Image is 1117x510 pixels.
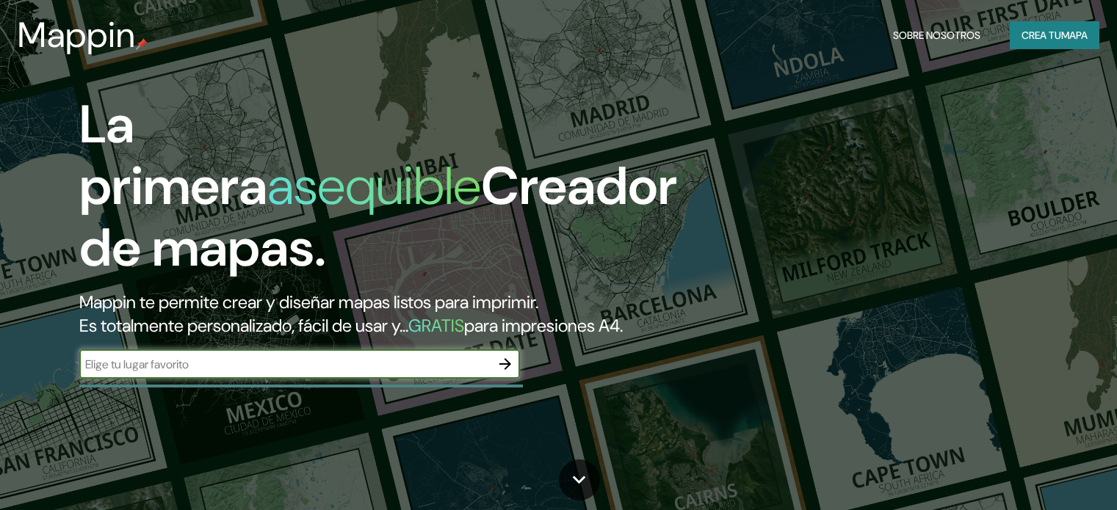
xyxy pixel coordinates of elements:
font: Crea tu [1022,29,1061,42]
font: para impresiones A4. [464,314,623,337]
button: Sobre nosotros [887,21,986,49]
font: Mappin te permite crear y diseñar mapas listos para imprimir. [79,291,538,313]
input: Elige tu lugar favorito [79,356,491,373]
font: Es totalmente personalizado, fácil de usar y... [79,314,408,337]
img: pin de mapeo [136,38,148,50]
font: Mappin [18,12,136,58]
font: Creador de mapas. [79,152,677,282]
font: asequible [267,152,481,220]
font: Sobre nosotros [893,29,980,42]
font: La primera [79,90,267,220]
font: mapa [1061,29,1088,42]
button: Crea tumapa [1010,21,1099,49]
font: GRATIS [408,314,464,337]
